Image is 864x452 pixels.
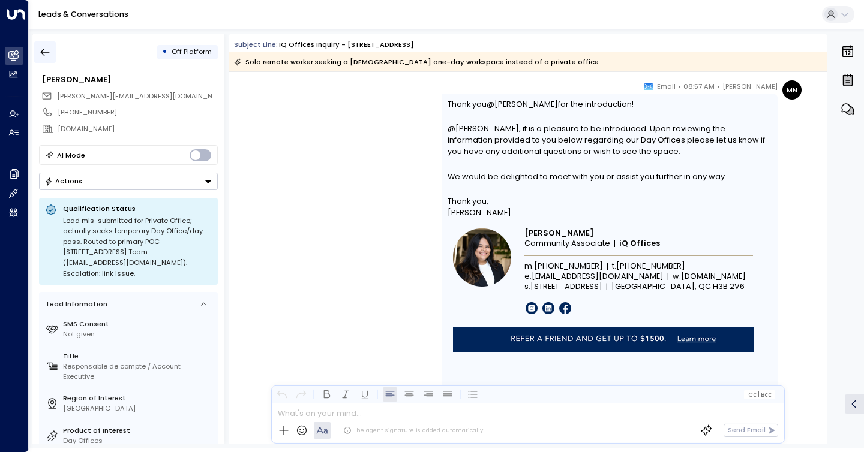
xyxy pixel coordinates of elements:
[63,216,212,279] div: Lead mis-submitted for Private Office; actually seeks temporary Day Office/day-pass. Routed to pr...
[39,173,218,190] button: Actions
[43,299,107,309] div: Lead Information
[524,228,594,238] span: [PERSON_NAME]
[606,283,608,291] span: |
[279,40,414,50] div: iQ Offices Inquiry - [STREET_ADDRESS]
[530,282,602,291] span: [STREET_ADDRESS]
[63,319,214,329] label: SMS Consent
[58,107,217,117] div: [PHONE_NUMBER]
[63,426,214,436] label: Product of Interest
[63,393,214,403] label: Region of Interest
[343,426,483,435] div: The agent signature is added automatically
[44,177,82,185] div: Actions
[524,239,610,248] span: Community Associate
[57,149,85,161] div: AI Mode
[487,98,558,110] a: @[PERSON_NAME]
[234,56,599,68] div: Solo remote worker seeking a [DEMOGRAPHIC_DATA] one-day workspace instead of a private office
[57,91,218,101] span: vanessav@co.vet
[534,261,603,271] a: [PHONE_NUMBER]
[63,403,214,414] div: [GEOGRAPHIC_DATA]
[524,282,530,291] span: s.
[42,74,217,85] div: [PERSON_NAME]
[234,40,278,49] span: Subject Line:
[532,272,664,281] a: [EMAIL_ADDRESS][DOMAIN_NAME]
[614,239,616,249] span: |
[524,261,534,271] span: m.
[619,239,660,248] span: iQ Offices
[673,272,681,281] span: w.
[38,9,128,19] a: Leads & Conversations
[63,436,214,446] div: Day Offices
[275,387,289,402] button: Undo
[448,123,519,134] a: @[PERSON_NAME]
[162,43,167,61] div: •
[678,80,681,92] span: •
[657,80,676,92] span: Email
[782,80,802,100] div: MN
[448,171,727,182] span: We would be delighted to meet with you or assist you further in any way.
[683,80,715,92] span: 08:57 AM
[616,261,685,271] a: [PHONE_NUMBER]
[748,391,772,398] span: Cc Bcc
[607,263,608,271] span: |
[681,272,746,281] a: [DOMAIN_NAME]
[39,173,218,190] div: Button group with a nested menu
[448,195,511,218] span: Thank you, [PERSON_NAME]
[717,80,720,92] span: •
[758,391,760,398] span: |
[524,272,532,281] span: e.
[611,282,745,291] span: [GEOGRAPHIC_DATA], QC H3B 2V6
[612,261,616,271] span: t.
[63,204,212,213] p: Qualification Status
[63,351,214,361] label: Title
[63,329,214,339] div: Not given
[448,123,772,158] span: , it is a pleasure to be introduced. Upon reviewing the information provided to you below regardi...
[722,80,778,92] span: [PERSON_NAME]
[172,47,212,56] span: Off Platform
[448,98,634,110] span: Thank you for the introduction!
[58,124,217,134] div: [DOMAIN_NAME]
[744,390,775,399] button: Cc|Bcc
[667,273,669,281] span: |
[294,387,308,402] button: Redo
[57,91,229,101] span: [PERSON_NAME][EMAIL_ADDRESS][DOMAIN_NAME]
[63,361,214,382] div: Responsable de compte / Account Executive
